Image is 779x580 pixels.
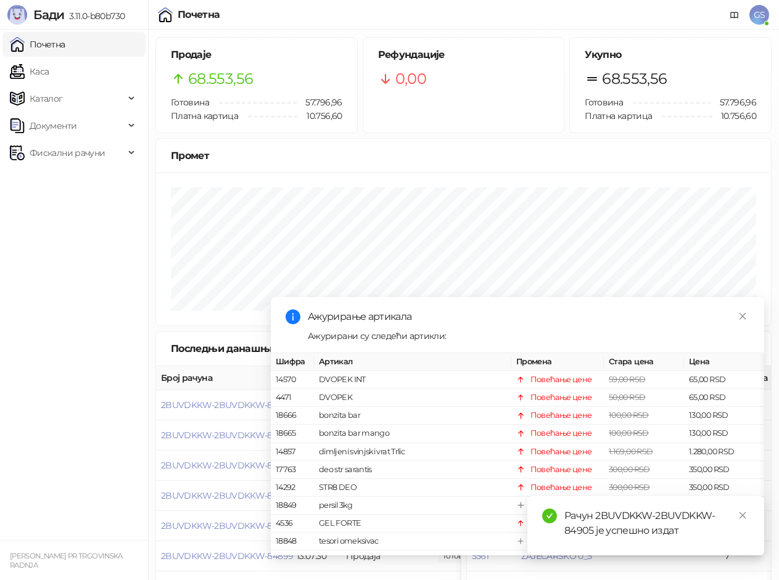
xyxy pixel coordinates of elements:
[684,389,764,407] td: 65,00 RSD
[609,375,645,384] span: 59,00 RSD
[314,550,511,568] td: sundjer 2/1
[271,461,314,479] td: 17763
[271,497,314,515] td: 18849
[684,425,764,443] td: 130,00 RSD
[530,374,592,386] div: Повећање цене
[314,479,511,497] td: STR8 DEO
[511,353,604,371] th: Промена
[30,113,76,138] span: Документи
[161,399,293,410] button: 2BUVDKKW-2BUVDKKW-84904
[271,443,314,460] td: 14857
[33,7,64,22] span: Бади
[64,10,125,22] span: 3.11.0-b80b730
[749,5,769,25] span: GS
[530,481,592,494] div: Повећање цене
[609,410,649,420] span: 100,00 RSD
[271,371,314,389] td: 14570
[161,490,291,501] button: 2BUVDKKW-2BUVDKKW-84901
[609,446,653,455] span: 1.169,00 RSD
[725,5,744,25] a: Документација
[585,47,756,62] h5: Укупно
[10,59,49,84] a: Каса
[604,353,684,371] th: Стара цена
[314,497,511,515] td: persil 3kg
[314,353,511,371] th: Артикал
[736,309,749,323] a: Close
[314,407,511,425] td: bonzita bar
[684,353,764,371] th: Цена
[171,97,209,108] span: Готовина
[542,509,557,523] span: check-circle
[314,443,511,460] td: dimljeni svinjski vrat Trlic
[684,371,764,389] td: 65,00 RSD
[30,86,63,111] span: Каталог
[286,309,300,324] span: info-circle
[308,329,749,343] div: Ажурирани су следећи артикли:
[156,366,292,390] th: Број рачуна
[314,533,511,550] td: tesori omeksivac
[161,520,293,531] button: 2BUVDKKW-2BUVDKKW-84900
[298,109,342,123] span: 10.756,60
[10,552,123,570] small: [PERSON_NAME] PR TRGOVINSKA RADNJA
[602,67,667,91] span: 68.553,56
[271,479,314,497] td: 14292
[10,32,65,57] a: Почетна
[609,428,649,438] span: 100,00 RSD
[684,407,764,425] td: 130,00 RSD
[395,67,426,91] span: 0,00
[314,515,511,533] td: GEL FORTE
[188,67,253,91] span: 68.553,56
[530,391,592,404] div: Повећање цене
[314,371,511,389] td: DVOPEK INT
[530,427,592,439] div: Повећање цене
[738,511,747,520] span: close
[308,309,749,324] div: Ажурирање артикала
[609,465,650,474] span: 300,00 RSD
[297,96,342,109] span: 57.796,96
[711,96,756,109] span: 57.796,96
[271,515,314,533] td: 4536
[585,97,623,108] span: Готовина
[530,464,592,476] div: Повећање цене
[178,10,220,20] div: Почетна
[271,389,314,407] td: 4471
[161,460,292,471] button: 2BUVDKKW-2BUVDKKW-84902
[171,47,342,62] h5: Продаје
[314,461,511,479] td: deo str sarantis
[271,533,314,550] td: 18848
[585,110,652,121] span: Платна картица
[684,479,764,497] td: 350,00 RSD
[171,341,334,356] div: Последњи данашњи рачуни
[171,110,238,121] span: Платна картица
[684,443,764,460] td: 1.280,00 RSD
[530,445,592,457] div: Повећање цене
[161,550,293,562] button: 2BUVDKKW-2BUVDKKW-84899
[7,5,27,25] img: Logo
[314,389,511,407] td: DVOPEK
[30,141,105,165] span: Фискални рачуни
[609,483,650,492] span: 300,00 RSD
[378,47,550,62] h5: Рефундације
[171,148,756,163] div: Промет
[738,312,747,321] span: close
[609,393,645,402] span: 50,00 RSD
[271,353,314,371] th: Шифра
[271,407,314,425] td: 18666
[161,430,292,441] button: 2BUVDKKW-2BUVDKKW-84903
[736,509,749,522] a: Close
[564,509,749,538] div: Рачун 2BUVDKKW-2BUVDKKW-84905 је успешно издат
[712,109,756,123] span: 10.756,60
[271,425,314,443] td: 18665
[684,461,764,479] td: 350,00 RSD
[271,550,314,568] td: 17297
[530,409,592,422] div: Повећање цене
[314,425,511,443] td: bonzita bar mango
